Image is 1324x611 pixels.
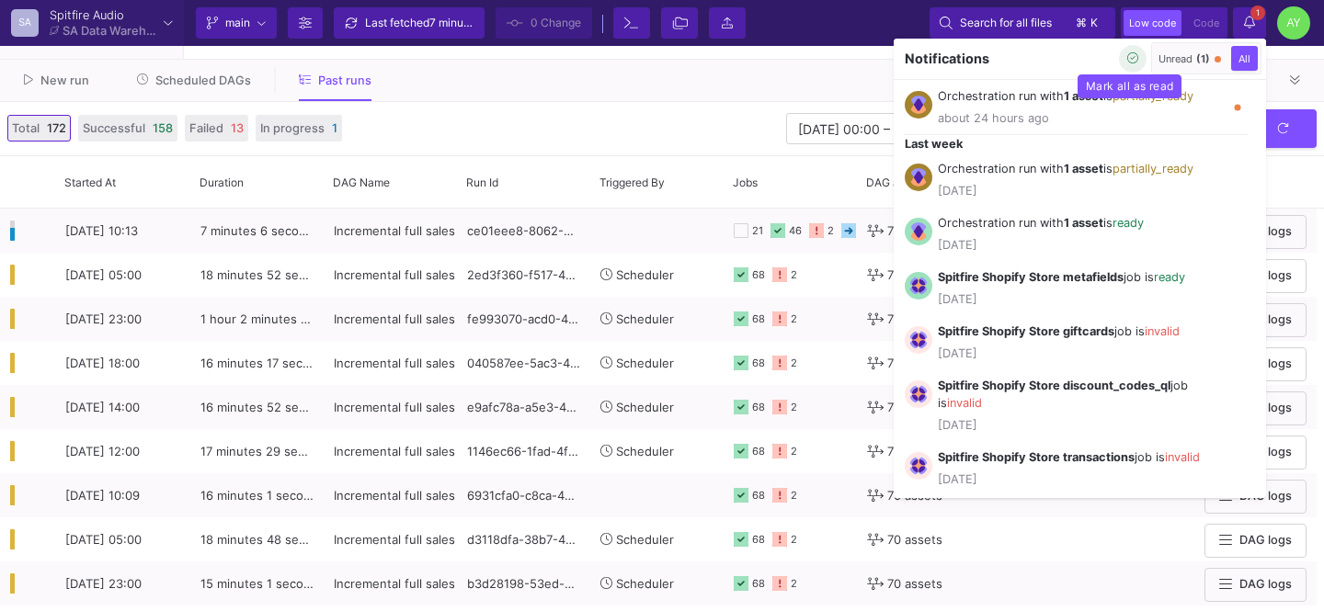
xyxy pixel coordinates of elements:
[1155,46,1225,71] button: Unread(1)
[909,168,928,187] img: orchestration.svg
[894,207,1259,261] div: Press SPACE to select this row.
[938,214,1224,232] p: Orchestration run with is
[938,270,1124,284] b: Spitfire Shopify Store metafields
[1113,162,1193,175] span: partially_ready
[1154,270,1185,284] span: ready
[909,457,928,475] img: integration.svg
[1231,46,1258,71] button: All
[938,345,1224,362] span: [DATE]
[1064,162,1103,175] b: 1 asset
[938,87,1224,105] p: Orchestration run with is
[938,379,1170,392] b: Spitfire Shopify Store discount_codes_ql
[938,416,1224,434] span: [DATE]
[938,182,1224,199] span: [DATE]
[894,441,1259,495] div: Press SPACE to select this row.
[909,96,928,114] img: orchestration.svg
[909,385,928,403] img: integration.svg
[909,222,928,241] img: orchestration.svg
[938,268,1224,286] p: job is
[1196,52,1210,65] span: (1)
[905,135,1248,153] span: Last week
[894,261,1259,315] div: Press SPACE to select this row.
[1113,216,1144,230] span: ready
[1158,52,1210,65] div: Unread
[938,322,1224,340] p: job is
[894,134,1259,207] div: Press SPACE to select this row.
[1165,450,1200,464] span: invalid
[1235,52,1254,65] span: All
[905,49,989,69] span: Notifications
[1145,324,1180,338] span: invalid
[938,377,1224,412] p: job is
[938,450,1135,464] b: Spitfire Shopify Store transactions
[938,448,1224,466] p: job is
[938,236,1224,254] span: [DATE]
[938,324,1114,338] b: Spitfire Shopify Store giftcards
[938,470,1224,488] span: [DATE]
[909,331,928,349] img: integration.svg
[894,80,1259,134] div: Press SPACE to select this row.
[938,290,1224,308] span: [DATE]
[1064,216,1103,230] b: 1 asset
[1078,74,1181,98] div: Mark all as read
[909,277,928,295] img: integration.svg
[1064,89,1103,103] b: 1 asset
[938,109,1224,127] span: about 24 hours ago
[894,495,1259,549] div: Press SPACE to select this row.
[938,160,1224,177] p: Orchestration run with is
[947,396,982,410] span: invalid
[894,369,1259,441] div: Press SPACE to select this row.
[894,315,1259,369] div: Press SPACE to select this row.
